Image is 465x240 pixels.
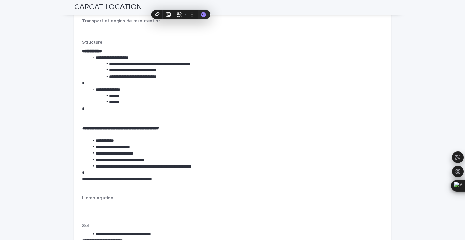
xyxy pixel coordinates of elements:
[82,19,161,23] span: Transport et engins de manutention
[82,203,383,210] p: -
[82,40,103,45] span: Structure
[82,224,89,228] span: Sol
[74,3,142,12] h2: CARCAT LOCATION
[82,196,113,200] span: Homologation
